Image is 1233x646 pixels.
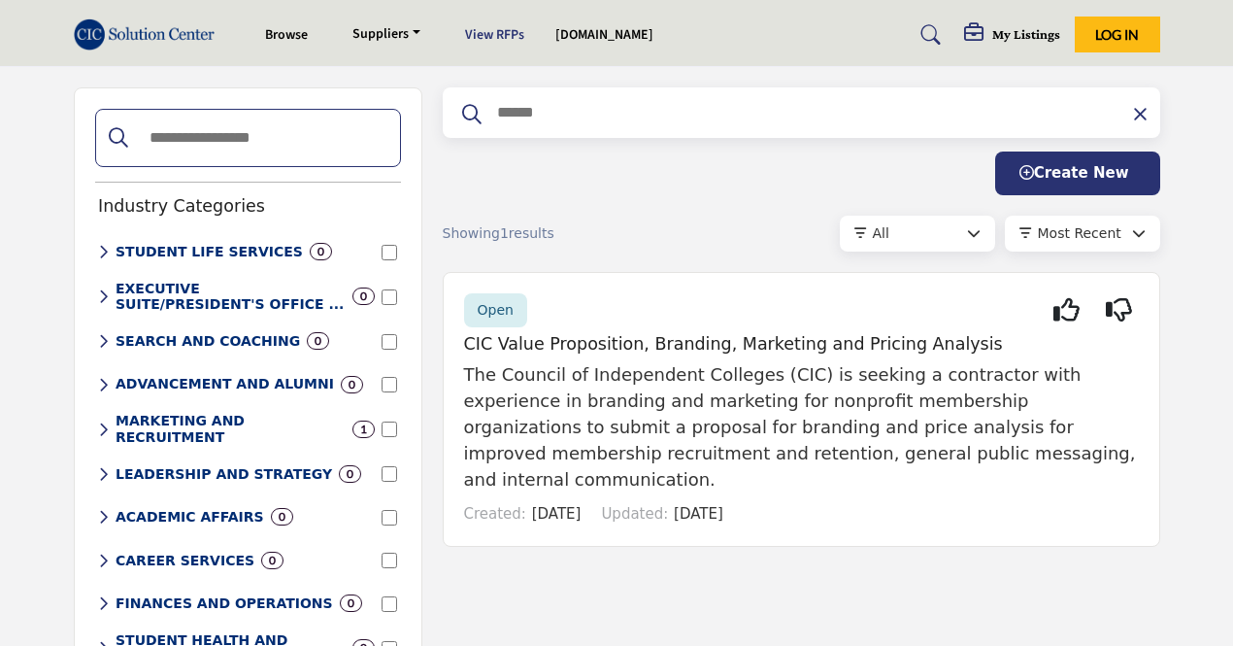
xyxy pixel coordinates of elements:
[279,510,285,524] b: 0
[382,289,397,305] input: Select EXECUTIVE SUITE/PRESIDENT'S OFFICE SERVICES
[1053,310,1080,311] i: Interested
[310,243,332,260] div: 0 Results For STUDENT LIFE SERVICES
[382,466,397,482] input: Select LEADERSHIP AND STRATEGY
[116,413,346,446] h6: Brand development, digital marketing, and student recruitment campaign solutions for colleges
[1019,164,1129,182] span: Create New
[116,509,264,526] h6: Academic program development, faculty resources, and curriculum enhancement solutions for higher ...
[116,244,303,260] h6: Campus engagement, residential life, and student activity management solutions to enhance college...
[116,595,333,612] h6: Financial management, budgeting tools, and operational efficiency solutions for college administr...
[532,505,582,523] span: [DATE]
[352,421,375,438] div: 1 Results For MARKETING AND RECRUITMENT
[382,422,397,437] input: Select MARKETING AND RECRUITMENT
[464,334,1139,355] h5: CIC Value Proposition, Branding, Marketing and Pricing Analysis
[382,245,397,260] input: Select STUDENT LIFE SERVICES
[1038,225,1121,241] span: Most Recent
[464,361,1139,493] p: The Council of Independent Colleges (CIC) is seeking a contractor with experience in branding and...
[500,225,509,241] span: 1
[265,25,308,45] a: Browse
[1095,26,1139,43] span: Log In
[348,596,354,610] b: 0
[261,552,283,569] div: 0 Results For CAREER SERVICES
[352,288,375,305] div: 0 Results For EXECUTIVE SUITE/PRESIDENT'S OFFICE SERVICES
[271,508,293,526] div: 0 Results For ACADEMIC AFFAIRS
[116,553,254,569] h6: Career planning tools, job placement platforms, and professional development resources for studen...
[995,152,1160,195] button: Create New
[317,245,324,258] b: 0
[315,334,321,348] b: 0
[478,302,514,318] span: Open
[382,377,397,392] input: Select ADVANCEMENT AND ALUMNI
[674,505,723,523] span: [DATE]
[464,505,526,523] span: Created:
[116,333,300,350] h6: Executive search services, leadership coaching, and professional development programs for institu...
[443,223,658,244] div: Showing results
[601,505,668,523] span: Updated:
[269,554,276,567] b: 0
[992,25,1060,43] h5: My Listings
[360,289,367,303] b: 0
[465,25,524,45] a: View RFPs
[360,423,367,436] b: 1
[382,553,397,568] input: Select CAREER SERVICES
[339,21,434,49] a: Suppliers
[902,19,953,51] a: Search
[135,117,387,159] input: Search Categories
[382,510,397,526] input: Select ACADEMIC AFFAIRS
[74,18,225,51] img: site Logo
[340,595,362,612] div: 0 Results For FINANCES AND OPERATIONS
[1106,310,1132,311] i: Not Interested
[382,334,397,350] input: Select SEARCH AND COACHING
[349,378,355,391] b: 0
[873,225,889,241] span: All
[116,466,332,483] h6: Institutional effectiveness, strategic planning, and leadership development resources for college...
[341,376,363,393] div: 0 Results For ADVANCEMENT AND ALUMNI
[98,196,265,217] h5: Industry Categories
[347,467,353,481] b: 0
[116,376,334,392] h6: Donor management, fundraising solutions, and alumni engagement platforms to strengthen institutio...
[116,281,346,314] h6: Strategic planning, leadership support, and executive decision-making tools for institutional man...
[307,332,329,350] div: 0 Results For SEARCH AND COACHING
[1075,17,1160,52] button: Log In
[964,23,1060,47] div: My Listings
[555,25,653,45] a: [DOMAIN_NAME]
[339,465,361,483] div: 0 Results For LEADERSHIP AND STRATEGY
[382,596,397,612] input: Select FINANCES AND OPERATIONS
